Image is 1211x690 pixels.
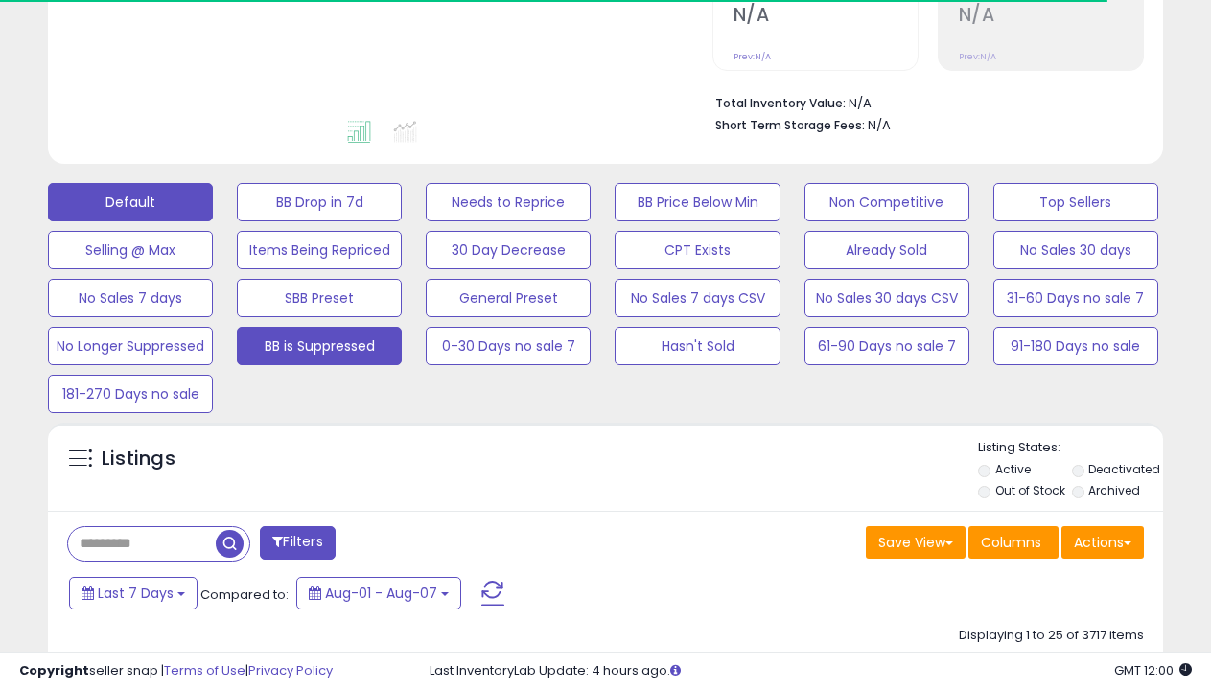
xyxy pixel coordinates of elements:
div: seller snap | | [19,662,333,680]
button: SBB Preset [237,279,402,317]
a: Privacy Policy [248,661,333,679]
label: Active [995,461,1031,477]
button: General Preset [426,279,591,317]
button: BB is Suppressed [237,327,402,365]
button: Selling @ Max [48,231,213,269]
button: Last 7 Days [69,577,198,609]
button: Save View [866,526,966,559]
button: No Sales 30 days CSV [804,279,969,317]
h5: Listings [102,446,175,472]
button: Filters [260,526,335,560]
button: Default [48,183,213,221]
button: 181-270 Days no sale [48,375,213,413]
button: Needs to Reprice [426,183,591,221]
button: CPT Exists [615,231,780,269]
button: 31-60 Days no sale 7 [993,279,1158,317]
label: Out of Stock [995,482,1065,498]
span: Compared to: [200,586,289,604]
button: 61-90 Days no sale 7 [804,327,969,365]
span: Aug-01 - Aug-07 [325,584,437,603]
button: Non Competitive [804,183,969,221]
button: Aug-01 - Aug-07 [296,577,461,609]
button: BB Drop in 7d [237,183,402,221]
button: No Sales 7 days [48,279,213,317]
button: No Sales 30 days [993,231,1158,269]
div: Displaying 1 to 25 of 3717 items [959,627,1144,645]
button: 91-180 Days no sale [993,327,1158,365]
span: Last 7 Days [98,584,174,603]
button: Actions [1061,526,1144,559]
a: Terms of Use [164,661,245,679]
button: 30 Day Decrease [426,231,591,269]
span: Columns [981,533,1041,552]
button: Columns [968,526,1059,559]
button: Top Sellers [993,183,1158,221]
strong: Copyright [19,661,89,679]
button: Hasn't Sold [615,327,780,365]
button: No Longer Suppressed [48,327,213,365]
button: BB Price Below Min [615,183,780,221]
span: 2025-08-15 12:00 GMT [1114,661,1192,679]
button: No Sales 7 days CSV [615,279,780,317]
button: Already Sold [804,231,969,269]
button: 0-30 Days no sale 7 [426,327,591,365]
label: Deactivated [1088,461,1160,477]
label: Archived [1088,482,1140,498]
p: Listing States: [978,439,1163,457]
button: Items Being Repriced [237,231,402,269]
div: Last InventoryLab Update: 4 hours ago. [430,662,1192,680]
